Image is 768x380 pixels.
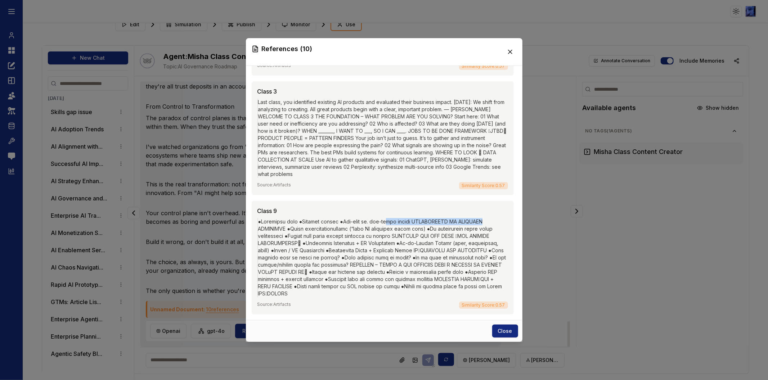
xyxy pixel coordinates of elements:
span: Similarity Score: 0.57 [459,182,508,189]
div: Class 3 [257,87,508,96]
span: Similarity Score: 0.57 [459,302,508,309]
span: Source: Artifacts [257,302,291,307]
div: Last class, you identified existing AI products and evaluated their business impact. [DATE]: We s... [257,99,508,178]
span: Source: Artifacts [257,182,291,188]
div: ●Loremipsu dolo ●Sitamet consec ●Adi-elit se. doe-tempo incidi UTLABOREETD MA ALIQUAEN ADMINIMVE ... [257,218,508,297]
div: Class 9 [257,207,508,215]
button: Close [492,325,518,338]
